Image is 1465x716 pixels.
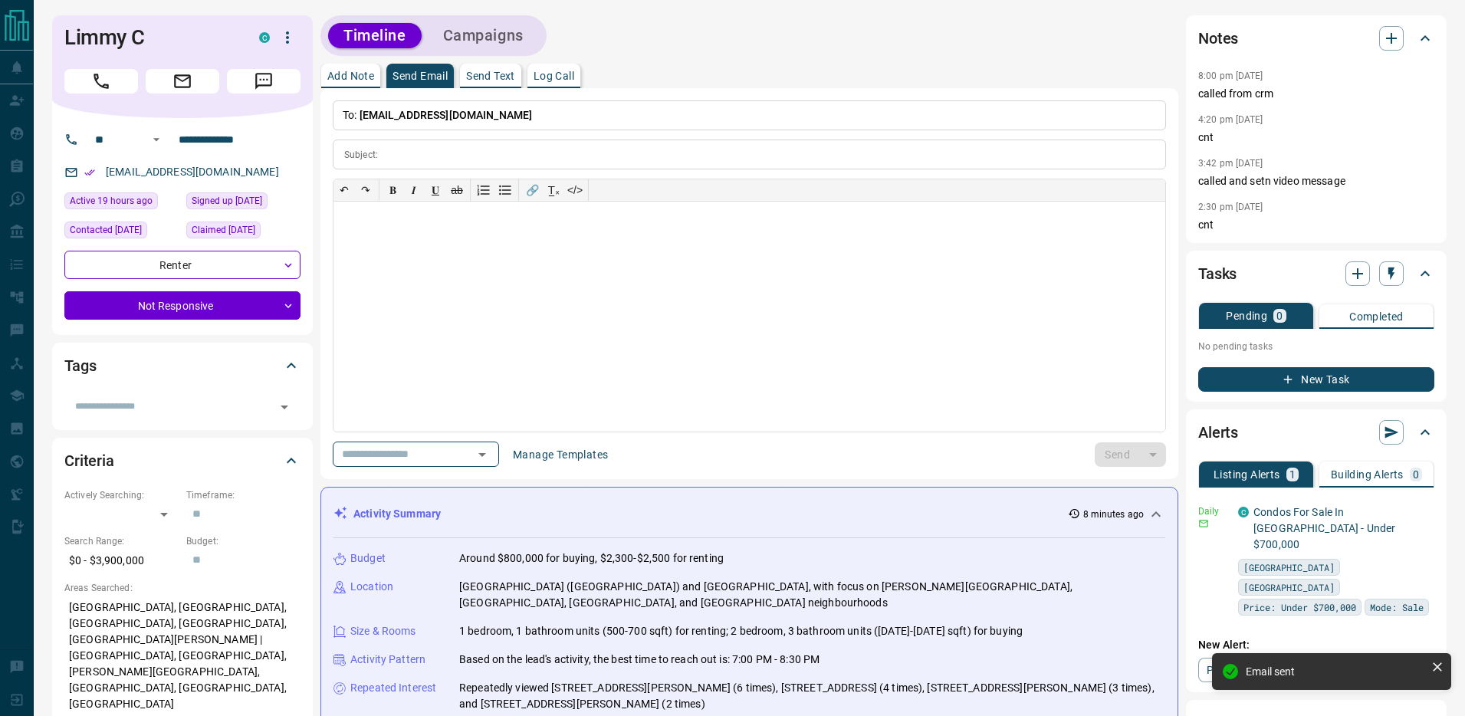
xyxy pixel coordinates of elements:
[1198,414,1434,451] div: Alerts
[84,167,95,178] svg: Email Verified
[1276,310,1283,321] p: 0
[1198,658,1277,682] a: Property
[350,623,416,639] p: Size & Rooms
[146,69,219,94] span: Email
[494,179,516,201] button: Bullet list
[451,184,463,196] s: ab
[1226,310,1267,321] p: Pending
[1214,469,1280,480] p: Listing Alerts
[350,579,393,595] p: Location
[350,680,436,696] p: Repeated Interest
[186,534,301,548] p: Budget:
[64,448,114,473] h2: Criteria
[64,488,179,502] p: Actively Searching:
[543,179,564,201] button: T̲ₓ
[227,69,301,94] span: Message
[64,69,138,94] span: Call
[64,222,179,243] div: Wed Apr 10 2024
[360,109,533,121] span: [EMAIL_ADDRESS][DOMAIN_NAME]
[64,251,301,279] div: Renter
[428,23,539,48] button: Campaigns
[344,148,378,162] p: Subject:
[1198,255,1434,292] div: Tasks
[534,71,574,81] p: Log Call
[333,179,355,201] button: ↶
[459,680,1165,712] p: Repeatedly viewed [STREET_ADDRESS][PERSON_NAME] (6 times), [STREET_ADDRESS] (4 times), [STREET_AD...
[466,71,515,81] p: Send Text
[1198,367,1434,392] button: New Task
[459,550,724,567] p: Around $800,000 for buying, $2,300-$2,500 for renting
[328,23,422,48] button: Timeline
[1083,507,1144,521] p: 8 minutes ago
[64,442,301,479] div: Criteria
[403,179,425,201] button: 𝑰
[1198,637,1434,653] p: New Alert:
[1198,71,1263,81] p: 8:00 pm [DATE]
[1289,469,1296,480] p: 1
[1243,560,1335,575] span: [GEOGRAPHIC_DATA]
[70,222,142,238] span: Contacted [DATE]
[64,347,301,384] div: Tags
[393,71,448,81] p: Send Email
[1198,130,1434,146] p: cnt
[459,579,1165,611] p: [GEOGRAPHIC_DATA] ([GEOGRAPHIC_DATA]) and [GEOGRAPHIC_DATA], with focus on [PERSON_NAME][GEOGRAPH...
[192,193,262,209] span: Signed up [DATE]
[1198,202,1263,212] p: 2:30 pm [DATE]
[471,444,493,465] button: Open
[382,179,403,201] button: 𝐁
[1198,420,1238,445] h2: Alerts
[1198,158,1263,169] p: 3:42 pm [DATE]
[333,500,1165,528] div: Activity Summary8 minutes ago
[1413,469,1419,480] p: 0
[64,581,301,595] p: Areas Searched:
[1198,217,1434,233] p: cnt
[350,550,386,567] p: Budget
[504,442,617,467] button: Manage Templates
[333,100,1166,130] p: To:
[1095,442,1166,467] div: split button
[459,623,1023,639] p: 1 bedroom, 1 bathroom units (500-700 sqft) for renting; 2 bedroom, 3 bathroom units ([DATE]-[DATE...
[1198,26,1238,51] h2: Notes
[425,179,446,201] button: 𝐔
[186,488,301,502] p: Timeframe:
[64,534,179,548] p: Search Range:
[459,652,820,668] p: Based on the lead's activity, the best time to reach out is: 7:00 PM - 8:30 PM
[1198,504,1229,518] p: Daily
[432,184,439,196] span: 𝐔
[1253,506,1395,550] a: Condos For Sale In [GEOGRAPHIC_DATA] - Under $700,000
[1238,507,1249,517] div: condos.ca
[186,192,301,214] div: Thu Jan 21 2021
[564,179,586,201] button: </>
[259,32,270,43] div: condos.ca
[1243,599,1356,615] span: Price: Under $700,000
[186,222,301,243] div: Thu Jan 21 2021
[1198,86,1434,102] p: called from crm
[327,71,374,81] p: Add Note
[521,179,543,201] button: 🔗
[1370,599,1424,615] span: Mode: Sale
[353,506,441,522] p: Activity Summary
[1198,173,1434,189] p: called and setn video message
[64,548,179,573] p: $0 - $3,900,000
[355,179,376,201] button: ↷
[1331,469,1404,480] p: Building Alerts
[1198,335,1434,358] p: No pending tasks
[70,193,153,209] span: Active 19 hours ago
[192,222,255,238] span: Claimed [DATE]
[350,652,425,668] p: Activity Pattern
[1349,311,1404,322] p: Completed
[274,396,295,418] button: Open
[64,192,179,214] div: Tue Oct 14 2025
[64,353,96,378] h2: Tags
[1246,665,1425,678] div: Email sent
[1198,518,1209,529] svg: Email
[64,291,301,320] div: Not Responsive
[64,25,236,50] h1: Limmy C
[1198,20,1434,57] div: Notes
[446,179,468,201] button: ab
[106,166,279,178] a: [EMAIL_ADDRESS][DOMAIN_NAME]
[1243,580,1335,595] span: [GEOGRAPHIC_DATA]
[147,130,166,149] button: Open
[1198,114,1263,125] p: 4:20 pm [DATE]
[1198,261,1237,286] h2: Tasks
